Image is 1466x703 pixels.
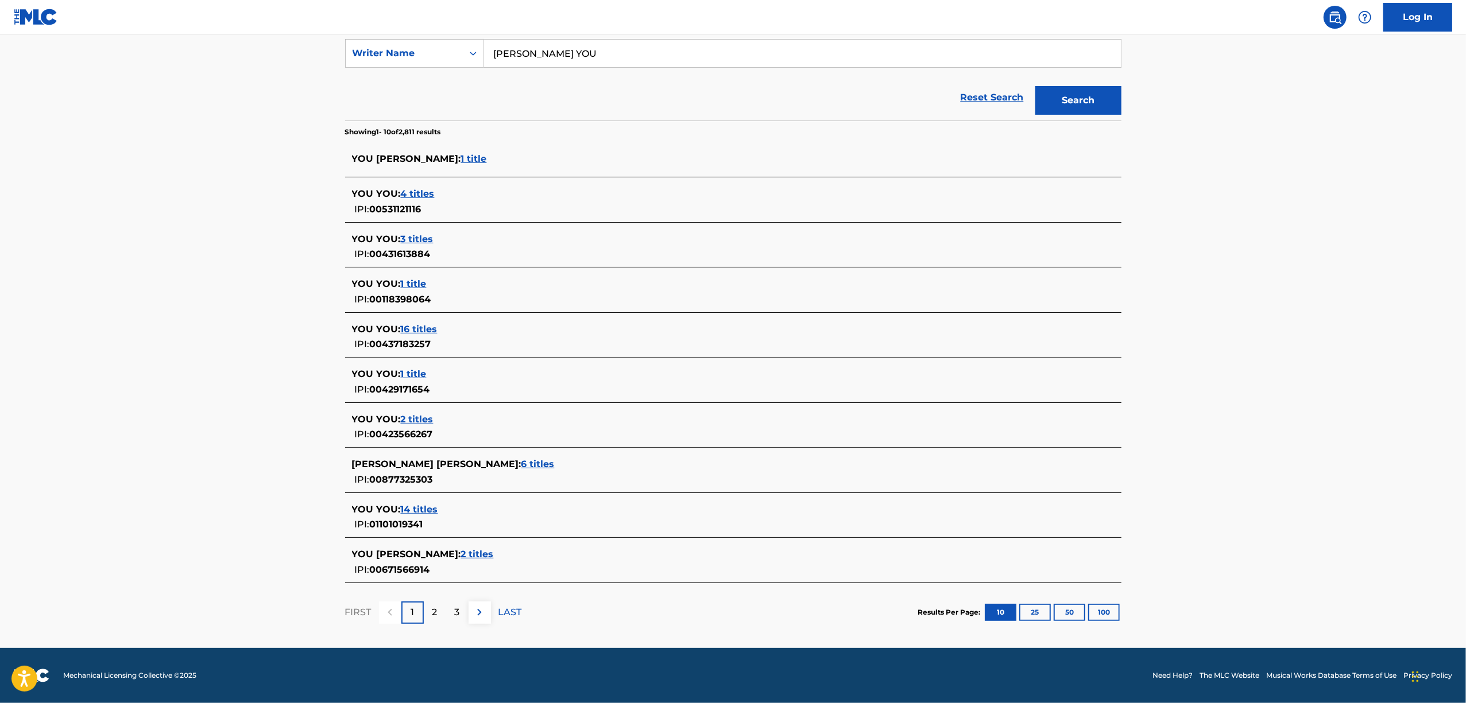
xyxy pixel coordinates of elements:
[1353,6,1376,29] div: Help
[1324,6,1347,29] a: Public Search
[401,324,438,335] span: 16 titles
[1035,86,1121,115] button: Search
[352,153,461,164] span: YOU [PERSON_NAME] :
[355,564,370,575] span: IPI:
[352,368,401,379] span: YOU YOU :
[355,204,370,215] span: IPI:
[63,670,196,681] span: Mechanical Licensing Collective © 2025
[1088,604,1120,621] button: 100
[355,294,370,305] span: IPI:
[401,504,438,515] span: 14 titles
[352,234,401,244] span: YOU YOU :
[345,605,372,619] p: FIRST
[1328,10,1342,24] img: search
[14,669,49,682] img: logo
[473,605,486,619] img: right
[355,519,370,530] span: IPI:
[1412,659,1419,694] div: Drag
[355,339,370,349] span: IPI:
[401,368,427,379] span: 1 title
[370,429,433,440] span: 00423566267
[1019,604,1051,621] button: 25
[370,339,431,349] span: 00437183257
[1200,670,1259,681] a: The MLC Website
[1403,670,1452,681] a: Privacy Policy
[918,607,984,617] p: Results Per Page:
[955,85,1030,110] a: Reset Search
[352,324,401,335] span: YOU YOU :
[355,384,370,395] span: IPI:
[461,153,487,164] span: 1 title
[370,294,431,305] span: 00118398064
[401,414,434,425] span: 2 titles
[370,519,423,530] span: 01101019341
[352,459,521,469] span: [PERSON_NAME] [PERSON_NAME] :
[353,46,456,60] div: Writer Name
[401,278,427,289] span: 1 title
[355,248,370,259] span: IPI:
[455,605,460,619] p: 3
[370,384,430,395] span: 00429171654
[985,604,1016,621] button: 10
[461,549,494,560] span: 2 titles
[521,459,555,469] span: 6 titles
[1152,670,1193,681] a: Need Help?
[370,248,431,259] span: 00431613884
[370,204,421,215] span: 00531121116
[352,188,401,199] span: YOU YOU :
[411,605,414,619] p: 1
[345,39,1121,121] form: Search Form
[355,429,370,440] span: IPI:
[352,278,401,289] span: YOU YOU :
[352,414,401,425] span: YOU YOU :
[352,504,401,515] span: YOU YOU :
[1054,604,1085,621] button: 50
[1266,670,1397,681] a: Musical Works Database Terms of Use
[355,474,370,485] span: IPI:
[1383,3,1452,32] a: Log In
[432,605,438,619] p: 2
[498,605,522,619] p: LAST
[14,9,58,25] img: MLC Logo
[1409,648,1466,703] iframe: Chat Widget
[1358,10,1372,24] img: help
[370,564,430,575] span: 00671566914
[345,127,441,137] p: Showing 1 - 10 of 2,811 results
[401,234,434,244] span: 3 titles
[370,474,433,485] span: 00877325303
[352,549,461,560] span: YOU [PERSON_NAME] :
[401,188,435,199] span: 4 titles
